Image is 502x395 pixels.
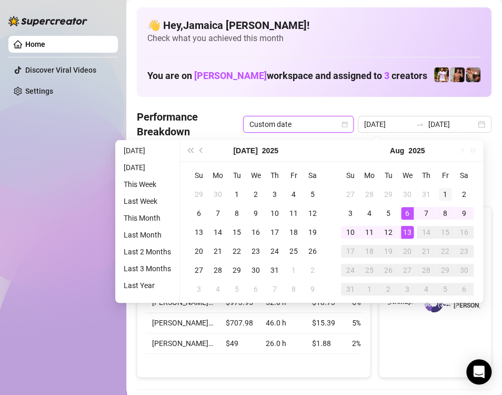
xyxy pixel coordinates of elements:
div: 6 [401,207,414,220]
div: 31 [420,188,433,201]
th: Fr [436,166,455,185]
td: 2025-07-09 [246,204,265,223]
td: 2025-07-22 [227,242,246,261]
div: 5 [230,283,243,295]
td: 2025-07-30 [398,185,417,204]
td: 2025-07-13 [189,223,208,242]
div: 8 [287,283,300,295]
th: Su [341,166,360,185]
div: 2 [458,188,470,201]
div: 20 [401,245,414,258]
td: 2025-07-08 [227,204,246,223]
td: 2025-08-14 [417,223,436,242]
h4: 👋 Hey, Jamaica [PERSON_NAME] ! [147,18,481,33]
div: 9 [306,283,319,295]
input: End date [428,118,476,130]
div: 26 [306,245,319,258]
span: [PERSON_NAME] [194,70,267,81]
td: 2025-07-31 [417,185,436,204]
th: Su [189,166,208,185]
div: 31 [344,283,357,295]
td: 2025-08-15 [436,223,455,242]
img: logo-BBDzfeDw.svg [8,16,87,26]
li: [DATE] [119,161,175,174]
div: 25 [363,264,376,276]
td: 2025-08-07 [417,204,436,223]
span: 2 % [352,338,369,349]
td: 2025-08-03 [341,204,360,223]
td: 2025-07-14 [208,223,227,242]
div: 30 [401,188,414,201]
td: 2025-07-21 [208,242,227,261]
div: 15 [230,226,243,239]
span: calendar [342,121,348,127]
h4: Performance Breakdown [137,110,243,139]
div: 5 [306,188,319,201]
td: 2025-08-01 [436,185,455,204]
td: 2025-07-28 [360,185,379,204]
td: 2025-08-06 [246,280,265,299]
div: 9 [249,207,262,220]
th: We [398,166,417,185]
div: 5 [439,283,451,295]
td: 2025-07-03 [265,185,284,204]
div: 29 [193,188,205,201]
li: Last Year [119,279,175,292]
button: Choose a year [262,140,278,161]
div: 6 [249,283,262,295]
td: 2025-08-19 [379,242,398,261]
td: 2025-09-04 [417,280,436,299]
li: Last 3 Months [119,262,175,275]
div: 30 [249,264,262,276]
span: to [416,120,424,129]
div: 12 [382,226,395,239]
div: 3 [193,283,205,295]
button: Choose a month [233,140,257,161]
input: Start date [364,118,411,130]
div: 19 [306,226,319,239]
div: 27 [193,264,205,276]
div: 1 [363,283,376,295]
div: 1 [439,188,451,201]
div: 19 [382,245,395,258]
td: 2025-08-26 [379,261,398,280]
td: 2025-07-04 [284,185,303,204]
th: We [246,166,265,185]
td: 2025-07-17 [265,223,284,242]
div: 8 [230,207,243,220]
span: Check what you achieved this month [147,33,481,44]
div: 31 [268,264,281,276]
div: 14 [212,226,224,239]
td: 2025-08-05 [379,204,398,223]
td: 2025-09-02 [379,280,398,299]
td: [PERSON_NAME]… [146,333,219,354]
td: 2025-08-05 [227,280,246,299]
div: 26 [382,264,395,276]
div: 15 [439,226,451,239]
div: 22 [439,245,451,258]
td: 2025-07-28 [208,261,227,280]
div: 2 [382,283,395,295]
img: Zach [450,67,465,82]
td: 2025-06-30 [208,185,227,204]
td: 2025-08-17 [341,242,360,261]
th: Fr [284,166,303,185]
td: 2025-08-09 [455,204,474,223]
td: $15.39 [306,313,346,333]
div: 17 [344,245,357,258]
div: 21 [212,245,224,258]
td: 2025-09-03 [398,280,417,299]
div: 27 [344,188,357,201]
div: 12 [306,207,319,220]
td: 26.0 h [259,333,306,354]
div: 7 [420,207,433,220]
td: 2025-07-15 [227,223,246,242]
td: 2025-08-08 [284,280,303,299]
td: 2025-08-10 [341,223,360,242]
div: 16 [249,226,262,239]
td: $707.98 [219,313,259,333]
td: 2025-08-07 [265,280,284,299]
td: 52.0 h [259,292,306,313]
td: 2025-06-29 [189,185,208,204]
div: 24 [268,245,281,258]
